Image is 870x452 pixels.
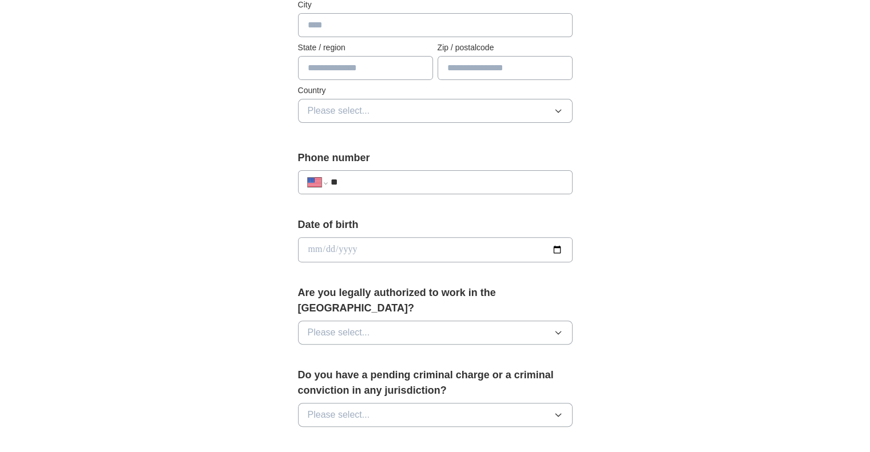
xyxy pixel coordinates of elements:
[298,217,573,233] label: Date of birth
[308,326,370,339] span: Please select...
[298,99,573,123] button: Please select...
[298,403,573,427] button: Please select...
[298,42,433,54] label: State / region
[308,408,370,422] span: Please select...
[438,42,573,54] label: Zip / postalcode
[298,321,573,345] button: Please select...
[298,367,573,398] label: Do you have a pending criminal charge or a criminal conviction in any jurisdiction?
[298,150,573,166] label: Phone number
[308,104,370,118] span: Please select...
[298,285,573,316] label: Are you legally authorized to work in the [GEOGRAPHIC_DATA]?
[298,85,573,97] label: Country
